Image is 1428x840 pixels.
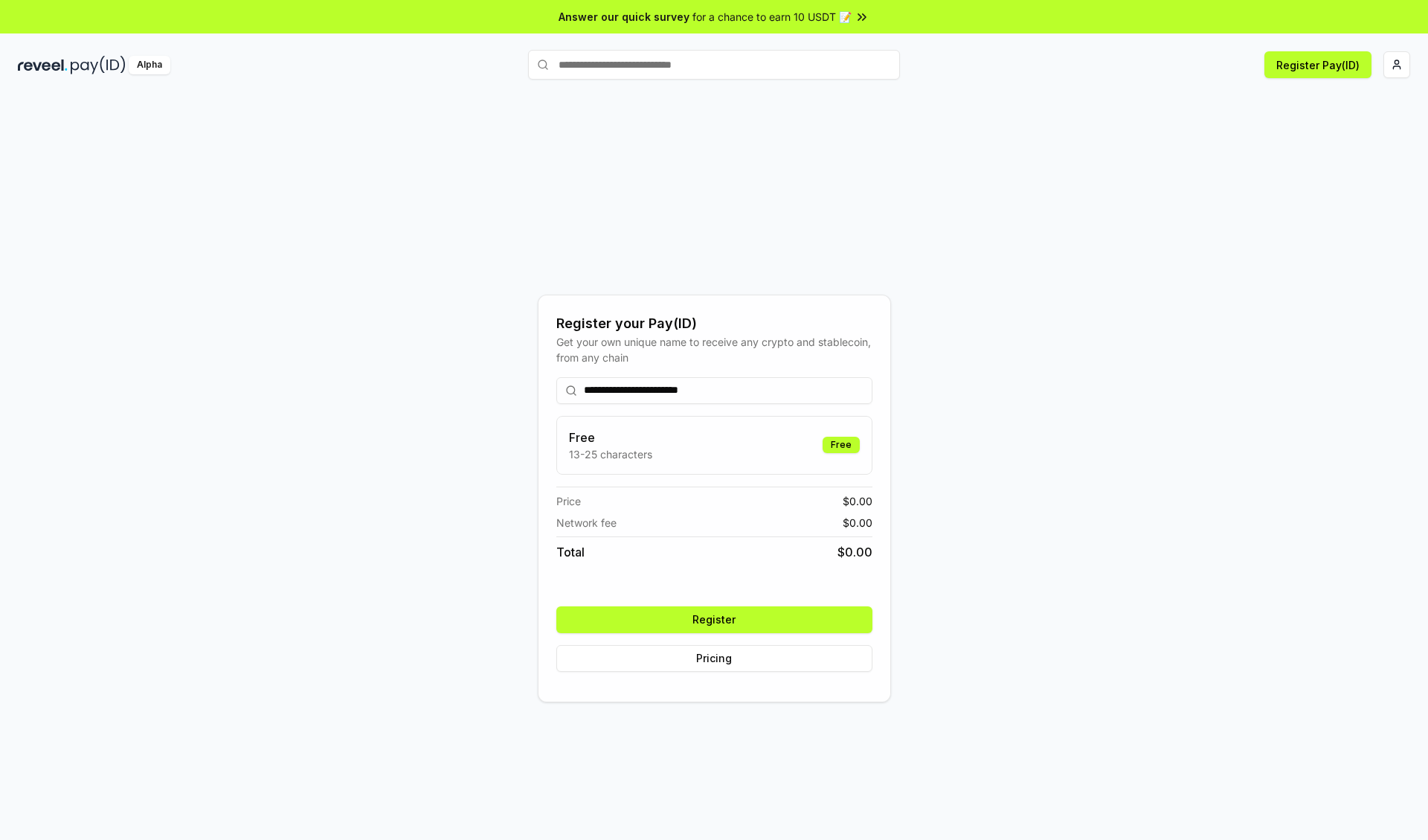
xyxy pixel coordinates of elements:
[1264,51,1371,78] button: Register Pay(ID)
[71,56,126,74] img: pay_id
[692,9,852,25] span: for a chance to earn 10 USDT 📝
[556,313,872,334] div: Register your Pay(ID)
[556,543,585,561] span: Total
[129,56,170,74] div: Alpha
[823,437,860,453] div: Free
[18,56,68,74] img: reveel_dark
[843,515,872,530] span: $ 0.00
[837,543,872,561] span: $ 0.00
[569,446,652,462] p: 13-25 characters
[569,429,652,446] h3: Free
[556,493,581,509] span: Price
[556,645,872,672] button: Pricing
[556,334,872,365] div: Get your own unique name to receive any crypto and stablecoin, from any chain
[556,606,872,633] button: Register
[556,515,617,530] span: Network fee
[843,493,872,509] span: $ 0.00
[559,9,689,25] span: Answer our quick survey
